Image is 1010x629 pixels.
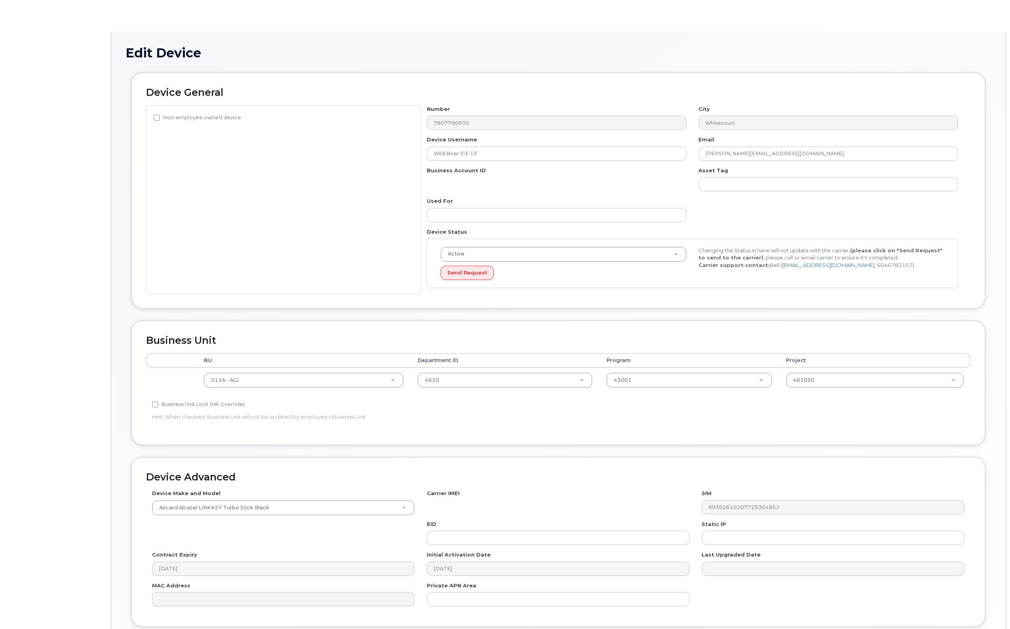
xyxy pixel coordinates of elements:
[197,353,411,368] th: BU
[443,250,464,257] span: Active
[427,197,453,205] label: Used For
[154,504,269,511] span: Aircard Alcatel LINKKEY Turbo Stick Black
[146,472,971,483] h2: Device Advanced
[152,401,158,408] input: Business Unit Lock (HR Override)
[152,490,221,497] label: Device Make and Model
[441,266,494,280] button: Send Request
[427,490,460,497] label: Carrier IMEI
[787,373,963,387] a: 461030
[427,582,476,589] label: Private APN Area
[441,247,686,261] a: Active
[699,136,715,143] label: Email
[418,373,592,387] a: 4610
[699,167,728,174] label: Asset Tag
[152,551,197,558] label: Contract Expiry
[427,136,477,143] label: Device Username
[152,582,190,589] label: MAC Address
[698,262,770,268] strong: Carrier support contact:
[427,520,436,528] label: EID
[793,377,815,383] span: 461030
[699,105,710,113] label: City
[154,114,160,121] input: Non-employee owned device
[154,113,241,122] label: Non-employee owned device
[614,377,631,383] span: 43001
[411,353,599,368] th: Department ID
[599,353,779,368] th: Program
[425,377,439,383] span: 4610
[427,228,467,236] label: Device Status
[211,377,239,383] span: 011A - AGI
[779,353,971,368] th: Project
[702,551,761,558] label: Last Upgraded Date
[702,520,727,528] label: Static IP
[152,501,414,515] a: Aircard Alcatel LINKKEY Turbo Stick Black
[692,247,950,269] div: Changing the Status in here will not update with the carrier, , please call or email carrier to e...
[427,105,450,113] label: Number
[152,400,245,409] label: Business Unit Lock (HR Override)
[702,490,712,497] label: SIM
[427,551,491,558] label: Initial Activation Date
[607,373,771,387] a: 43001
[782,262,875,268] a: [EMAIL_ADDRESS][DOMAIN_NAME]
[152,413,690,421] p: Hint: When checked, Business Unit will not be updated by employee's Business Unit
[146,87,971,98] h2: Device General
[126,46,991,60] h1: Edit Device
[146,335,971,346] h2: Business Unit
[204,373,403,387] a: 011A - AGI
[427,167,486,174] label: Business Account ID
